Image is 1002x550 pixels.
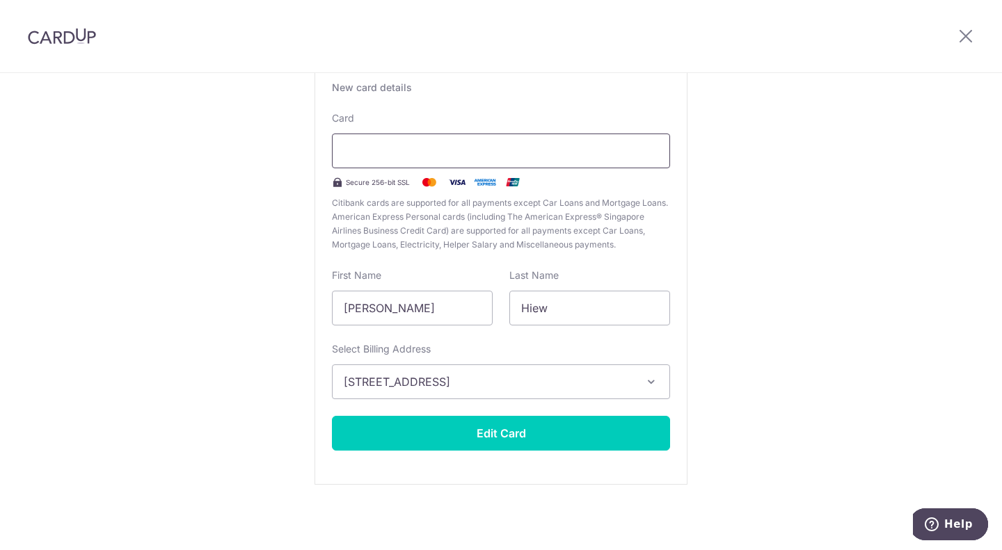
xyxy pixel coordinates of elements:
label: Select Billing Address [332,342,431,356]
img: Visa [443,174,471,191]
button: [STREET_ADDRESS] [332,364,670,399]
label: Card [332,111,354,125]
span: Help [31,10,60,22]
img: Mastercard [415,174,443,191]
label: First Name [332,268,381,282]
button: Edit Card [332,416,670,451]
img: .alt.unionpay [499,174,527,191]
iframe: Opens a widget where you can find more information [913,508,988,543]
span: Citibank cards are supported for all payments except Car Loans and Mortgage Loans. American Expre... [332,196,670,252]
div: New card details [332,81,670,95]
label: Last Name [509,268,559,282]
img: .alt.amex [471,174,499,191]
iframe: Secure card payment input frame [344,143,658,159]
span: [STREET_ADDRESS] [344,373,633,390]
img: CardUp [28,28,96,45]
input: Cardholder Last Name [509,291,670,325]
input: Cardholder First Name [332,291,493,325]
span: Secure 256-bit SSL [346,177,410,188]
